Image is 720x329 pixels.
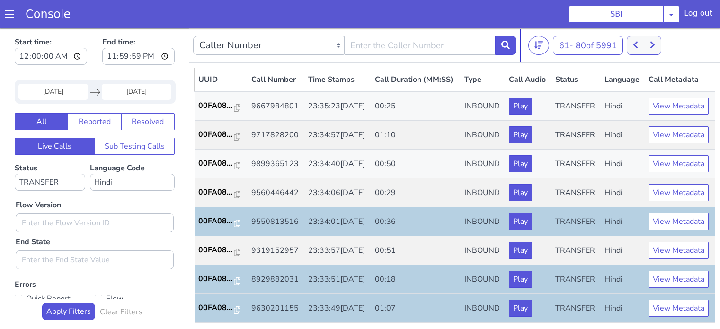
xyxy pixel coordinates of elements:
[601,40,645,63] th: Language
[551,208,601,237] td: TRANSFER
[461,266,505,294] td: INBOUND
[16,171,61,182] label: Flow Version
[248,63,304,92] td: 9667984801
[509,213,532,231] button: Play
[14,8,82,21] a: Console
[90,145,175,162] select: Language Code
[551,92,601,121] td: TRANSFER
[509,98,532,115] button: Play
[371,40,461,63] th: Call Duration (MM:SS)
[649,69,709,86] button: View Metadata
[195,40,248,63] th: UUID
[551,294,601,323] td: TRANSFER
[505,40,551,63] th: Call Audio
[248,121,304,150] td: 9899365123
[15,145,85,162] select: Status
[15,264,95,277] label: Quick Report
[461,179,505,208] td: INBOUND
[248,179,304,208] td: 9550813516
[461,294,505,323] td: INBOUND
[198,274,244,285] a: 00FA08...
[198,245,244,256] a: 00FA08...
[16,222,174,241] input: Enter the End State Value
[649,242,709,259] button: View Metadata
[371,92,461,121] td: 01:10
[576,11,617,23] span: 80 of 5991
[198,158,234,169] p: 00FA08...
[248,237,304,266] td: 8929882031
[15,5,87,39] label: Start time:
[248,294,304,323] td: 9818239700
[198,216,234,227] p: 00FA08...
[15,85,68,102] button: All
[649,213,709,231] button: View Metadata
[248,40,304,63] th: Call Number
[198,129,234,141] p: 00FA08...
[68,85,121,102] button: Reported
[601,208,645,237] td: Hindi
[461,121,505,150] td: INBOUND
[461,150,505,179] td: INBOUND
[601,121,645,150] td: Hindi
[102,5,175,39] label: End time:
[601,63,645,92] td: Hindi
[371,294,461,323] td: 01:17
[16,185,174,204] input: Enter the Flow Version ID
[304,208,371,237] td: 23:33:57[DATE]
[15,19,87,36] input: Start time:
[198,100,234,112] p: 00FA08...
[344,8,495,27] input: Enter the Caller Number
[601,150,645,179] td: Hindi
[551,179,601,208] td: TRANSFER
[304,237,371,266] td: 23:33:51[DATE]
[198,129,244,141] a: 00FA08...
[553,8,623,27] button: 61- 80of 5991
[304,63,371,92] td: 23:35:23[DATE]
[95,264,175,277] label: Flow
[198,245,234,256] p: 00FA08...
[371,121,461,150] td: 00:50
[509,127,532,144] button: Play
[684,8,712,23] div: Log out
[15,109,95,126] button: Live Calls
[304,121,371,150] td: 23:34:40[DATE]
[304,266,371,294] td: 23:33:49[DATE]
[121,85,175,102] button: Resolved
[42,275,95,292] button: Apply Filters
[551,121,601,150] td: TRANSFER
[371,63,461,92] td: 00:25
[461,237,505,266] td: INBOUND
[15,134,85,162] label: Status
[649,127,709,144] button: View Metadata
[248,208,304,237] td: 9319152957
[102,55,171,71] input: End Date
[509,69,532,86] button: Play
[551,237,601,266] td: TRANSFER
[601,266,645,294] td: Hindi
[198,216,244,227] a: 00FA08...
[551,63,601,92] td: TRANSFER
[551,150,601,179] td: TRANSFER
[198,158,244,169] a: 00FA08...
[100,279,142,288] h6: Clear Filters
[304,40,371,63] th: Time Stamps
[601,294,645,323] td: Hindi
[649,156,709,173] button: View Metadata
[551,266,601,294] td: TRANSFER
[509,185,532,202] button: Play
[601,92,645,121] td: Hindi
[509,242,532,259] button: Play
[371,208,461,237] td: 00:51
[248,92,304,121] td: 9717828200
[198,100,244,112] a: 00FA08...
[601,237,645,266] td: Hindi
[18,55,88,71] input: Start Date
[461,208,505,237] td: INBOUND
[102,19,175,36] input: End time:
[509,156,532,173] button: Play
[304,179,371,208] td: 23:34:01[DATE]
[371,237,461,266] td: 00:18
[649,271,709,288] button: View Metadata
[198,187,234,198] p: 00FA08...
[198,274,234,285] p: 00FA08...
